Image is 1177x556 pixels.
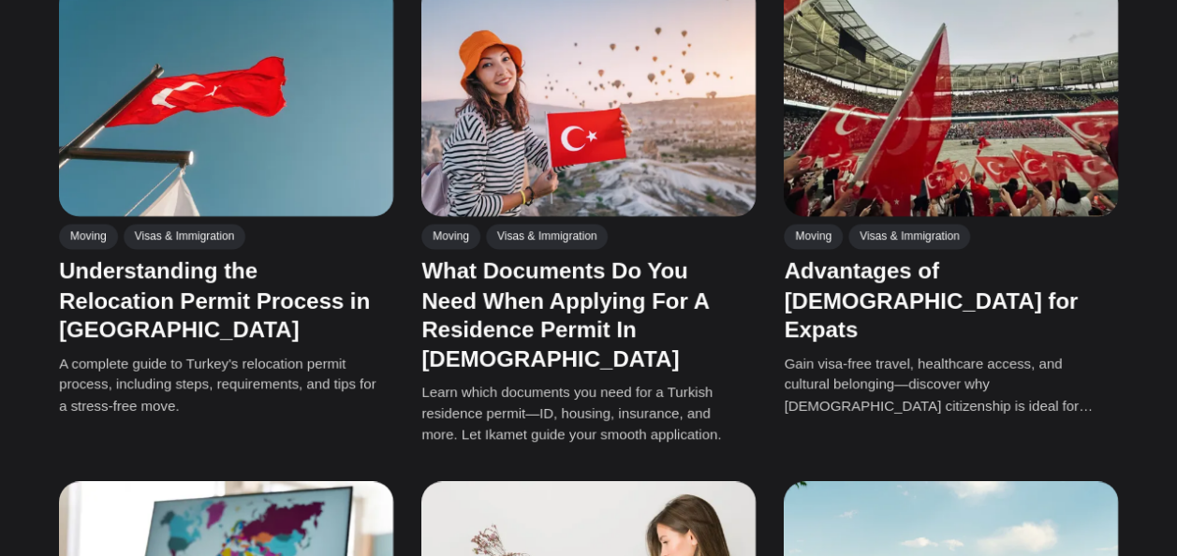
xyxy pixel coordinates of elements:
a: Understanding the Relocation Permit Process in [GEOGRAPHIC_DATA] [59,258,370,342]
a: Moving [421,225,480,249]
a: Advantages of [DEMOGRAPHIC_DATA] for Expats [784,258,1078,342]
a: Visas & Immigration [486,225,608,249]
p: Learn which documents you need for a Turkish residence permit—ID, housing, insurance, and more. L... [421,382,739,446]
a: What Documents Do You Need When Applying For A Residence Permit In [DEMOGRAPHIC_DATA] [421,258,709,372]
a: Visas & Immigration [848,225,970,249]
a: Moving [784,225,843,249]
p: A complete guide to Turkey's relocation permit process, including steps, requirements, and tips f... [59,353,376,417]
p: Gain visa-free travel, healthcare access, and cultural belonging—discover why [DEMOGRAPHIC_DATA] ... [784,353,1101,417]
a: Moving [59,225,118,249]
a: Visas & Immigration [124,225,245,249]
